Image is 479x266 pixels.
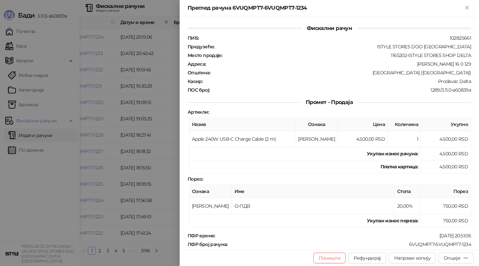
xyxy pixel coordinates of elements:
td: О-ПДВ [232,198,395,214]
strong: Касир : [188,78,203,84]
td: 750,00 RSD [421,214,471,227]
strong: ПФР време : [188,233,215,239]
button: Рефундирај [348,253,386,263]
button: Опције [438,253,474,263]
span: Фискални рачун [301,25,357,31]
strong: Укупан износ рачуна : [367,151,418,157]
th: Ознака [295,118,338,131]
div: Prodavac Delta [203,78,472,84]
div: 102825661 [199,35,472,41]
strong: Артикли : [188,109,209,115]
td: [PERSON_NAME] [189,198,232,214]
div: Опције [444,255,460,261]
div: 1289/3.11.0-a60839a [210,87,472,93]
div: [DATE] 20:51:06 [216,233,472,239]
strong: Укупан износ пореза: [367,218,418,224]
strong: Платна картица : [381,164,418,170]
td: 4.500,00 RSD [421,131,471,147]
strong: ПИБ : [188,35,199,41]
strong: Адреса : [188,61,206,67]
th: Стопа [395,185,421,198]
div: Преглед рачуна 6VUQMPT7-6VUQMPT7-1234 [188,4,463,12]
div: ISTYLE STORES DOO [GEOGRAPHIC_DATA] [215,44,472,50]
button: Направи копију [389,253,436,263]
strong: Општина : [188,70,210,76]
button: Close [463,4,471,12]
span: Промет - Продаја [300,99,358,105]
th: Цена [338,118,388,131]
div: [GEOGRAPHIC_DATA] ([GEOGRAPHIC_DATA]) [211,70,472,76]
div: 6VUQMPT7-6VUQMPT7-1234 [228,241,472,247]
div: [PERSON_NAME] 16 0 129 [207,61,472,67]
td: 4.500,00 RSD [421,147,471,160]
span: Направи копију [394,255,430,261]
td: 20,00% [395,198,421,214]
button: Поништи [313,253,346,263]
td: Apple 240W USB-C Charge Cable (2 m) [189,131,295,147]
td: 4.500,00 RSD [421,160,471,173]
td: 4.500,00 RSD [338,131,388,147]
strong: ПОС број : [188,87,210,93]
th: Укупно [421,118,471,131]
th: Количина [388,118,421,131]
strong: Предузеће : [188,44,215,50]
td: 1 [388,131,421,147]
th: Име [232,185,395,198]
div: 1165202-ISTYLE STORES SHOP DELTA [223,52,472,58]
th: Ознака [189,185,232,198]
td: 750,00 RSD [421,198,471,214]
th: Порез [421,185,471,198]
strong: Порез : [188,176,203,182]
th: Назив [189,118,295,131]
strong: ПФР број рачуна : [188,241,228,247]
strong: Место продаје : [188,52,222,58]
td: [PERSON_NAME] [295,131,338,147]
